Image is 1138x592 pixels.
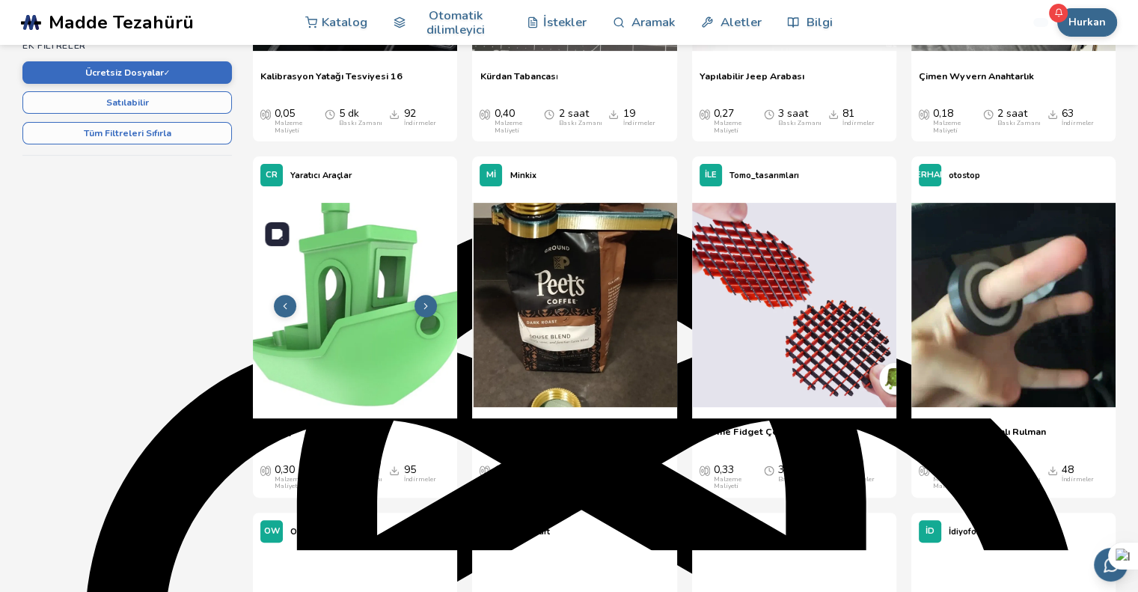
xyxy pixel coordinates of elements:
font: Baskı Zamanı [558,119,602,127]
font: 92 [403,106,415,120]
font: Yerinde Baskı Bilyalı Rulman [919,425,1046,438]
font: 2 saat [558,106,588,120]
font: Bilgi [807,13,833,31]
font: İstekler [543,13,587,31]
span: İndirmeler [389,108,400,120]
a: Germe Fidget Çemberi [700,426,804,448]
font: İndirmeler [1062,119,1094,127]
font: Tüm Filtreleri Sıfırla [84,127,171,139]
font: Benchy [260,425,293,438]
button: Tüm Filtreleri Sıfırla [22,122,232,144]
span: İndirmeler [608,108,619,120]
font: Malzeme Maliyeti [933,119,961,135]
font: Otomatik dilimleyici [426,7,484,38]
font: Malzeme Maliyeti [714,119,741,135]
font: İndirmeler [622,119,655,127]
a: Kürdan Tabancası [480,70,557,93]
font: 0,40 [494,106,514,120]
font: 63 [1062,106,1074,120]
a: Yerinde Baskı Bilyalı Rulman [919,426,1046,448]
span: İndirmeler [828,108,839,120]
span: Ortalama Baskı Süresi [325,108,335,120]
button: Ücretsiz Dosyalar✓ [22,61,232,84]
a: Kalibrasyon Yatağı Tesviyesi 16 [260,70,403,93]
font: 0,05 [275,106,295,120]
font: Ücretsiz Dosyalar [85,67,164,79]
font: Vidalı Kapaklı Çanta Klipsi [480,425,596,438]
font: Germe Fidget Çemberi [700,425,804,438]
a: Vidalı Kapaklı Çanta Klipsi [480,426,596,448]
font: 0,18 [933,106,953,120]
font: İndirmeler [403,119,435,127]
button: E-posta yoluyla geri bildirim gönderin [1094,548,1128,582]
font: Malzeme Maliyeti [275,119,302,135]
span: Ortalama Maliyet [260,108,271,120]
font: 5 dk [339,106,359,120]
font: Satılabilir [106,97,149,109]
font: Yapılabilir Jeep Arabası [700,70,804,82]
font: 3 saat [778,106,808,120]
font: Kalibrasyon Yatağı Tesviyesi 16 [260,70,403,82]
font: Aramak [631,13,675,31]
span: Ortalama Maliyet [919,108,929,120]
span: Ortalama Maliyet [700,108,710,120]
font: Baskı Zamanı [778,119,822,127]
a: Benchy [260,426,293,448]
a: Yapılabilir Jeep Arabası [700,70,804,93]
span: İndirmeler [1047,108,1058,120]
font: Baskı Zamanı [997,119,1041,127]
font: 81 [842,106,854,120]
font: ✓ [164,67,169,79]
button: Hurkan [1057,8,1117,37]
font: İndirmeler [842,119,875,127]
font: Hurkan [1068,15,1106,29]
font: Çimen Wyvern Anahtarlık [919,70,1034,82]
font: Katalog [322,13,367,31]
font: Kürdan Tabancası [480,70,557,82]
span: Ortalama Baskı Süresi [544,108,554,120]
font: Madde Tezahürü [49,10,194,35]
font: Malzeme Maliyeti [494,119,521,135]
span: Ortalama Maliyet [480,108,490,120]
font: 19 [622,106,634,120]
font: Ek Filtreler [22,40,85,52]
a: Çimen Wyvern Anahtarlık [919,70,1034,93]
span: Ortalama Baskı Süresi [983,108,994,120]
font: 2 saat [997,106,1027,120]
font: Baskı Zamanı [339,119,382,127]
span: Ortalama Baskı Süresi [764,108,774,120]
font: 0,27 [714,106,734,120]
button: Satılabilir [22,91,232,114]
font: Aletler [720,13,761,31]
